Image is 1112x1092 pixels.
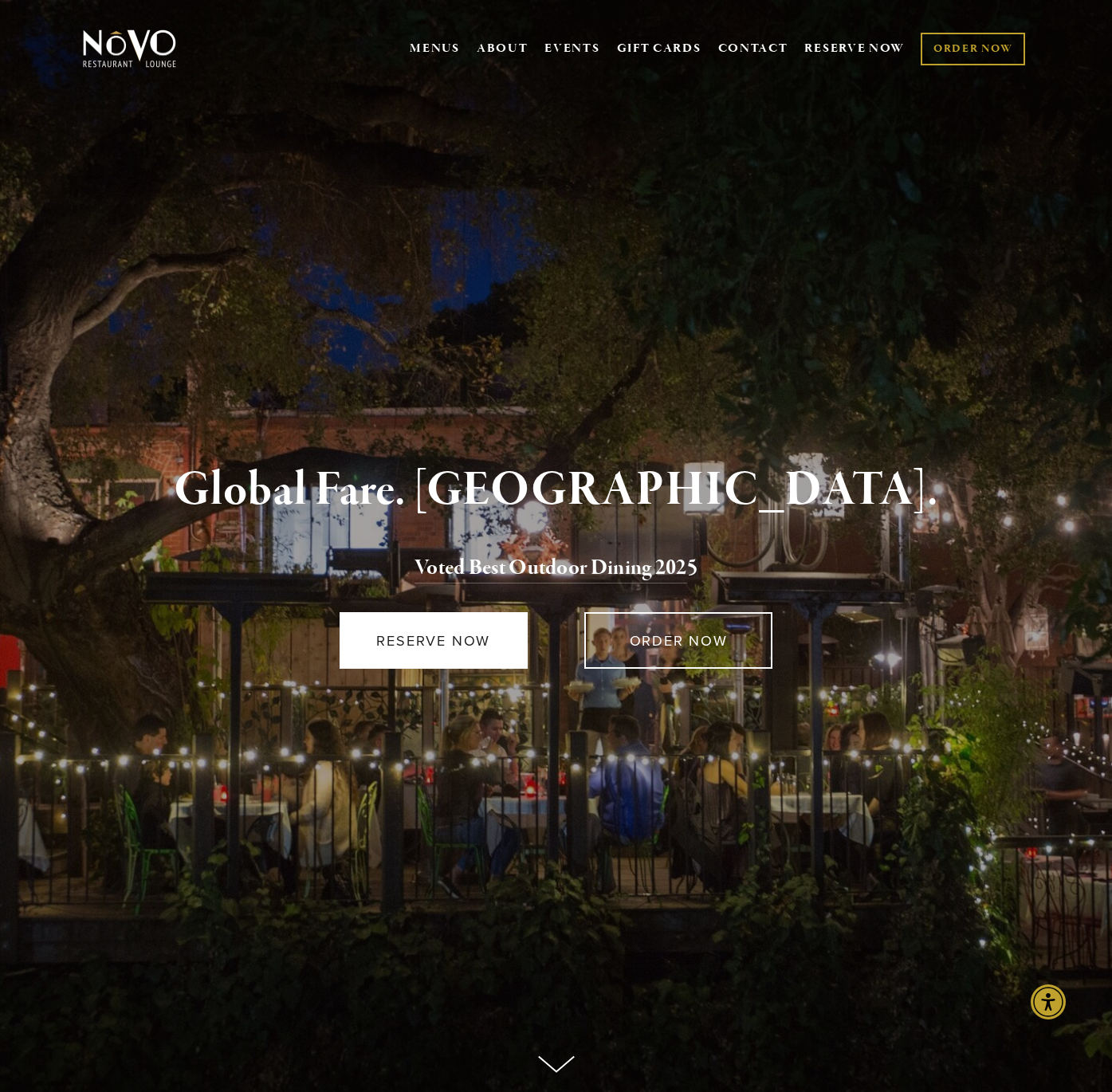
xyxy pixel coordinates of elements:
a: GIFT CARDS [617,33,701,64]
div: Accessibility Menu [1031,984,1066,1019]
h2: 5 [108,552,1004,585]
a: Voted Best Outdoor Dining 202 [415,554,687,584]
a: ORDER NOW [584,612,772,669]
a: RESERVE NOW [340,612,528,669]
a: ABOUT [477,41,528,57]
strong: Global Fare. [GEOGRAPHIC_DATA]. [174,460,938,520]
a: CONTACT [718,33,788,64]
a: RESERVE NOW [804,33,905,64]
a: ORDER NOW [921,33,1025,65]
img: Novo Restaurant &amp; Lounge [80,29,179,69]
a: EVENTS [544,41,599,57]
a: MENUS [410,41,460,57]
